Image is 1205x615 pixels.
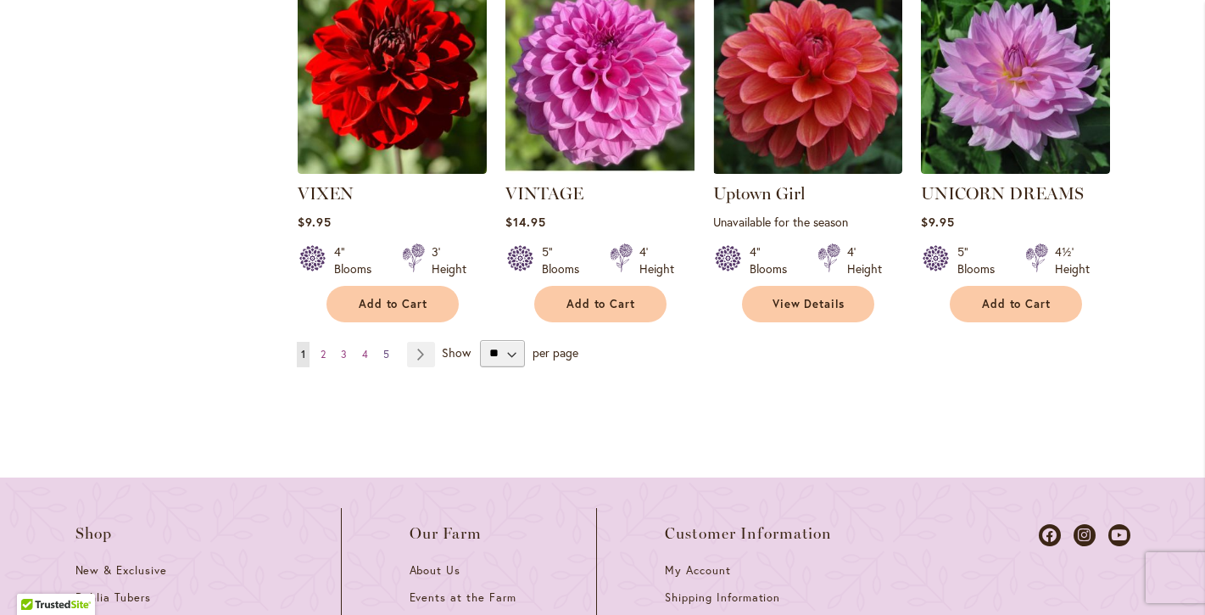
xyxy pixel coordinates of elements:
[921,161,1110,177] a: UNICORN DREAMS
[383,348,389,361] span: 5
[379,342,393,367] a: 5
[665,563,731,578] span: My Account
[773,297,845,311] span: View Details
[75,590,152,605] span: Dahlia Tubers
[359,297,428,311] span: Add to Cart
[298,161,487,177] a: VIXEN
[1108,524,1130,546] a: Dahlias on Youtube
[301,348,305,361] span: 1
[358,342,372,367] a: 4
[1039,524,1061,546] a: Dahlias on Facebook
[410,525,483,542] span: Our Farm
[921,183,1084,204] a: UNICORN DREAMS
[1074,524,1096,546] a: Dahlias on Instagram
[533,344,578,360] span: per page
[847,243,882,277] div: 4' Height
[665,525,833,542] span: Customer Information
[334,243,382,277] div: 4" Blooms
[341,348,347,361] span: 3
[75,525,113,542] span: Shop
[298,183,354,204] a: VIXEN
[321,348,326,361] span: 2
[742,286,874,322] a: View Details
[957,243,1005,277] div: 5" Blooms
[362,348,368,361] span: 4
[505,161,695,177] a: VINTAGE
[750,243,797,277] div: 4" Blooms
[13,555,60,602] iframe: Launch Accessibility Center
[950,286,1082,322] button: Add to Cart
[566,297,636,311] span: Add to Cart
[639,243,674,277] div: 4' Height
[337,342,351,367] a: 3
[326,286,459,322] button: Add to Cart
[534,286,667,322] button: Add to Cart
[410,563,461,578] span: About Us
[505,214,546,230] span: $14.95
[316,342,330,367] a: 2
[542,243,589,277] div: 5" Blooms
[921,214,955,230] span: $9.95
[442,344,471,360] span: Show
[298,214,332,230] span: $9.95
[665,590,780,605] span: Shipping Information
[432,243,466,277] div: 3' Height
[75,563,168,578] span: New & Exclusive
[410,590,516,605] span: Events at the Farm
[1055,243,1090,277] div: 4½' Height
[713,161,902,177] a: Uptown Girl
[505,183,583,204] a: VINTAGE
[982,297,1052,311] span: Add to Cart
[713,214,902,230] p: Unavailable for the season
[713,183,806,204] a: Uptown Girl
